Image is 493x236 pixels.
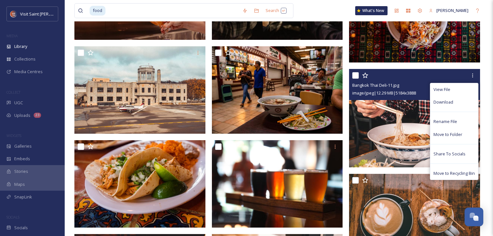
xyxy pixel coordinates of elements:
span: Galleries [14,143,32,149]
span: Media Centres [14,69,43,75]
span: Collections [14,56,36,62]
span: Embeds [14,156,30,162]
span: SnapLink [14,194,32,200]
span: image/jpeg | 12.29 MB | 5184 x 3888 [352,90,416,96]
span: food [90,6,105,15]
span: Bangkok Thai Deli-11.jpg [352,82,399,88]
span: Socials [14,225,28,231]
a: [PERSON_NAME] [426,4,472,17]
img: Visit%20Saint%20Paul%20Updated%20Profile%20Image.jpg [10,11,17,17]
span: Library [14,43,27,50]
span: Stories [14,168,28,174]
span: Maps [14,181,25,187]
span: Visit Saint [PERSON_NAME] [20,11,72,17]
img: ElBurritoMercado - Tacos -Credit Visit Saint Paul-7.jpg [74,140,205,228]
span: View File [433,86,450,93]
div: Search [262,4,290,17]
span: COLLECT [6,90,20,95]
span: MEDIA [6,33,18,38]
img: WabashaBrewing-3.jpg [212,140,343,228]
span: Move to Folder [433,131,462,138]
span: Share To Socials [433,151,466,157]
span: Download [433,99,453,105]
span: Uploads [14,112,30,118]
a: What's New [355,6,388,15]
span: Move to Recycling Bin [433,170,475,176]
button: Open Chat [465,208,483,226]
span: WIDGETS [6,133,21,138]
span: SOCIALS [6,215,19,219]
img: HolmansTable - Credit Visit Saint Paul-1.jpg [74,46,205,134]
span: Rename File [433,118,457,125]
span: UGC [14,100,23,106]
img: Bangkok Thai Deli-11.jpg [349,69,480,167]
div: 23 [34,113,41,118]
img: Hmong Village - Credit Visit Saint Paul-1.jpg [212,46,343,134]
span: [PERSON_NAME] [436,7,468,13]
